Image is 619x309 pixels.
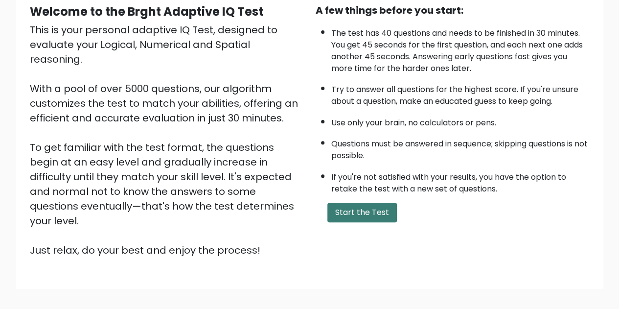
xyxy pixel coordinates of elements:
div: This is your personal adaptive IQ Test, designed to evaluate your Logical, Numerical and Spatial ... [30,23,304,258]
li: If you're not satisfied with your results, you have the option to retake the test with a new set ... [331,166,590,195]
li: Use only your brain, no calculators or pens. [331,112,590,129]
button: Start the Test [327,203,397,222]
li: Questions must be answered in sequence; skipping questions is not possible. [331,133,590,162]
li: Try to answer all questions for the highest score. If you're unsure about a question, make an edu... [331,79,590,107]
div: A few things before you start: [316,3,590,18]
b: Welcome to the Brght Adaptive IQ Test [30,3,263,20]
li: The test has 40 questions and needs to be finished in 30 minutes. You get 45 seconds for the firs... [331,23,590,74]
